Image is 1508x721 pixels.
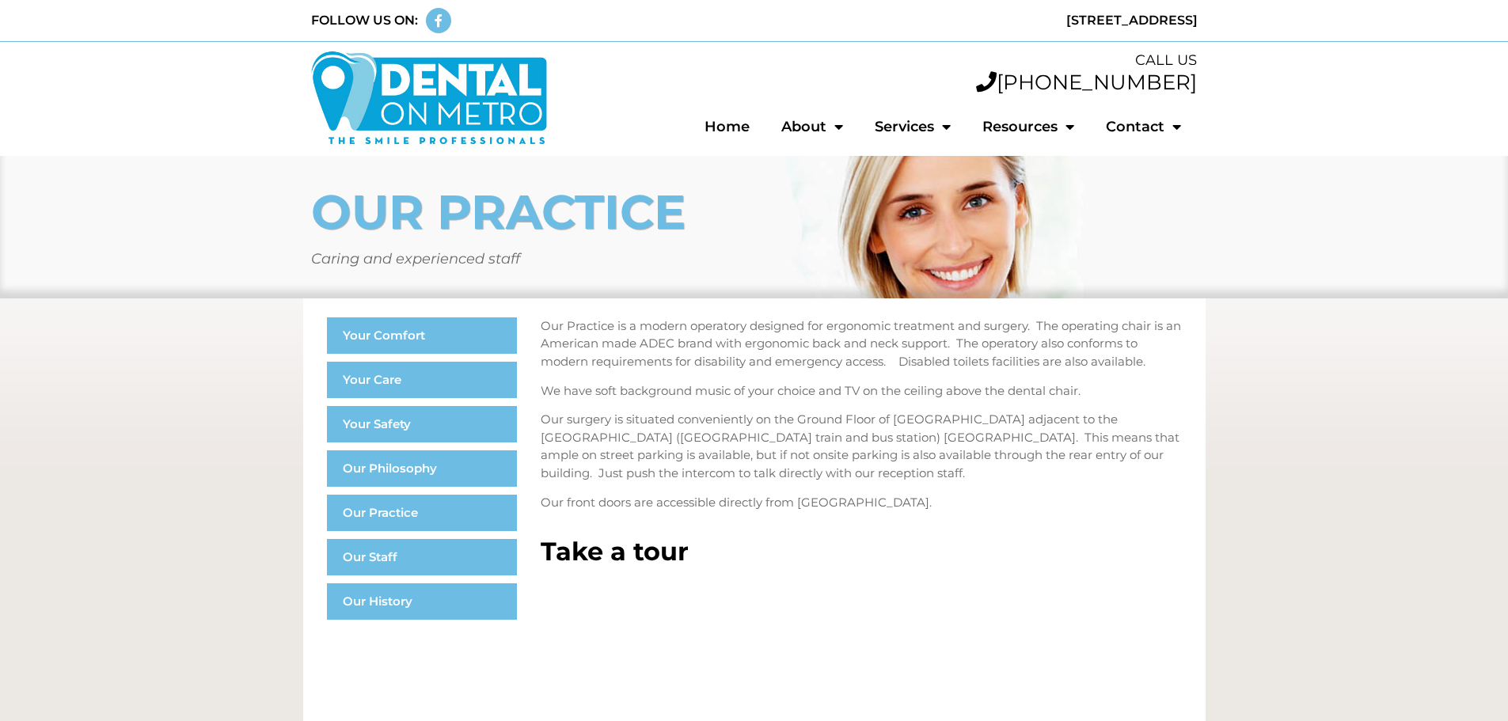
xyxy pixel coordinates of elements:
[327,495,517,531] a: Our Practice
[1090,108,1197,145] a: Contact
[311,252,1198,266] h5: Caring and experienced staff
[564,108,1198,145] nav: Menu
[327,583,517,620] a: Our History
[541,382,1182,400] p: We have soft background music of your choice and TV on the ceiling above the dental chair.
[564,50,1198,71] div: CALL US
[765,108,859,145] a: About
[311,188,1198,236] h1: OUR PRACTICE
[859,108,967,145] a: Services
[967,108,1090,145] a: Resources
[327,317,517,620] nav: Menu
[541,411,1182,482] p: Our surgery is situated conveniently on the Ground Floor of [GEOGRAPHIC_DATA] adjacent to the [GE...
[327,317,517,354] a: Your Comfort
[541,539,1182,564] h2: Take a tour
[327,450,517,487] a: Our Philosophy
[311,11,418,30] div: FOLLOW US ON:
[327,539,517,575] a: Our Staff
[327,362,517,398] a: Your Care
[541,317,1182,371] p: Our Practice is a modern operatory designed for ergonomic treatment and surgery. The operating ch...
[689,108,765,145] a: Home
[541,494,1182,512] p: Our front doors are accessible directly from [GEOGRAPHIC_DATA].
[327,406,517,442] a: Your Safety
[762,11,1198,30] div: [STREET_ADDRESS]
[976,70,1197,95] a: [PHONE_NUMBER]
